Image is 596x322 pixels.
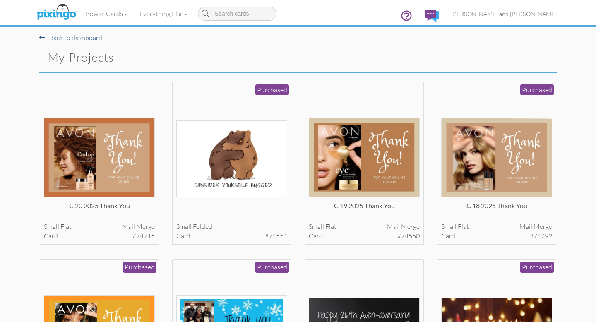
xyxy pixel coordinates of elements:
div: C 18 2025 Thank You [441,201,553,218]
input: Search cards [198,7,276,21]
span: flat [325,222,336,231]
h2: My Projects [48,51,284,64]
span: small [44,222,59,231]
div: C 20 2025 Thank You [44,201,155,218]
div: card [441,231,553,241]
img: 134759-1-1755295150545-dabcc5cf7eea8a61-qa.jpg [176,120,288,197]
div: card [309,231,420,241]
span: small [309,222,324,231]
img: 135107-1-1756342995282-319e712e7bc9c8de-qa.jpg [44,118,155,197]
span: small [176,222,192,231]
a: Everything Else [133,3,194,24]
div: Purchased [255,262,289,273]
img: pixingo logo [34,2,78,23]
a: Browse Cards [77,3,133,24]
div: Purchased [520,84,554,96]
span: Mail merge [387,222,420,231]
div: card [44,231,155,241]
div: Purchased [123,262,156,273]
span: small [441,222,457,231]
div: card [176,231,288,241]
img: comments.svg [425,10,439,22]
a: [PERSON_NAME] and [PERSON_NAME] [445,3,563,24]
a: Back to dashboard [39,34,102,42]
span: Mail merge [122,222,155,231]
span: Mail merge [519,222,552,231]
img: 135095-1-1756319456368-4551337c7d27b971-qa.jpg [441,118,553,197]
div: C 19 2025 Thank You [309,201,420,218]
span: #74715 [132,231,155,241]
span: #74551 [265,231,287,241]
span: [PERSON_NAME] and [PERSON_NAME] [451,10,557,17]
div: Purchased [520,262,554,273]
img: 134749-1-1755237626810-595ac9b22d479648-qa.jpg [309,118,420,197]
span: folded [193,222,212,231]
span: #74550 [397,231,420,241]
span: flat [60,222,72,231]
span: flat [458,222,469,231]
div: Purchased [255,84,289,96]
span: #74292 [530,231,552,241]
